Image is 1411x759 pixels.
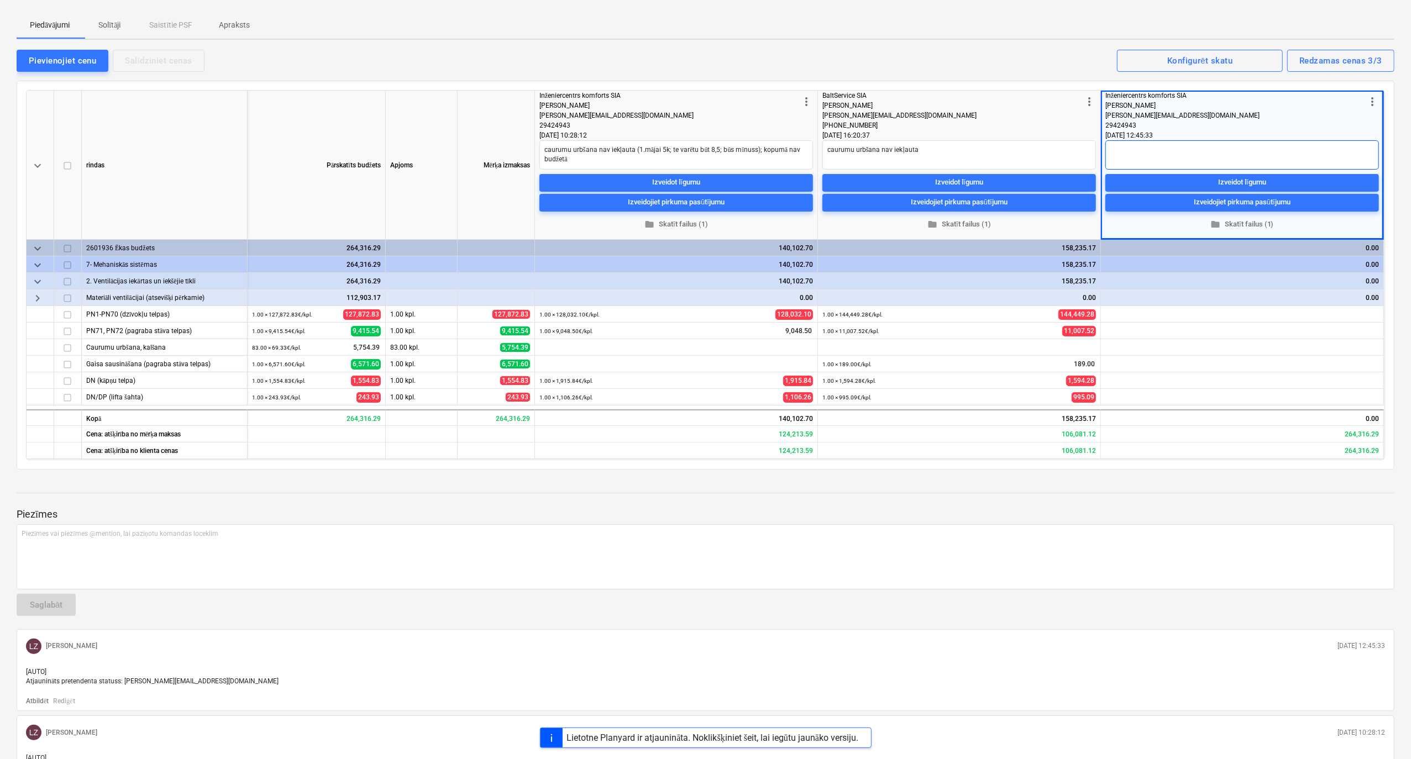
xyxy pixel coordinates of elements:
[31,242,44,255] span: keyboard_arrow_down
[775,309,813,320] span: 128,032.10
[539,130,813,140] div: [DATE] 10:28:12
[822,101,1083,110] div: [PERSON_NAME]
[500,343,530,352] span: 5,754.39
[86,323,243,339] div: PN71, PN72 (pagraba stāva telpas)
[82,426,248,442] div: Cena: atšķirība no mērķa maksas
[386,389,458,405] div: 1.00 kpl.
[500,326,530,335] span: 9,415.54
[386,356,458,372] div: 1.00 kpl.
[652,176,700,189] div: Izveidot līgumu
[822,173,1096,191] button: Izveidot līgumu
[539,193,813,211] button: Izveidojiet pirkuma pasūtījumu
[343,309,381,320] span: 127,872.83
[1345,430,1379,438] span: Paredzamā rentabilitāte - iesniegts piedāvājums salīdzinājumā ar mērķa cenu
[86,240,243,256] div: 2601936 Ēkas budžets
[458,91,535,240] div: Mērķa izmaksas
[1105,240,1379,256] div: 0.00
[1105,120,1366,130] div: 29424943
[53,697,75,706] button: Rediģēt
[86,356,243,372] div: Gaisa sausināšana (pagraba stāva telpas)
[17,508,1394,521] p: Piezīmes
[822,215,1096,233] button: Skatīt failus (1)
[86,389,243,405] div: DN/DP (lifta šahta)
[644,219,654,229] span: folder
[539,91,800,101] div: Inženiercentrs komforts SIA
[1105,112,1260,119] span: [PERSON_NAME][EMAIL_ADDRESS][DOMAIN_NAME]
[1066,376,1096,386] span: 1,594.28
[386,339,458,356] div: 83.00 kpl.
[351,359,381,370] span: 6,571.60
[779,430,813,438] span: Paredzamā rentabilitāte - iesniegts piedāvājums salīdzinājumā ar mērķa cenu
[82,91,248,240] div: rindas
[1105,289,1379,306] div: 0.00
[252,256,381,273] div: 264,316.29
[86,306,243,322] div: PN1-PN70 (dzīvokļu telpas)
[1105,215,1379,233] button: Skatīt failus (1)
[1105,273,1379,289] div: 0.00
[252,289,381,306] div: 112,903.17
[822,289,1096,306] div: 0.00
[783,392,813,403] span: 1,106.26
[822,312,883,318] small: 1.00 × 144,449.28€ / kpl.
[827,218,1092,230] span: Skatīt failus (1)
[86,256,243,272] div: 7- Mehaniskās sistēmas
[1058,309,1096,320] span: 144,449.28
[1105,130,1379,140] div: [DATE] 12:45:33
[822,91,1083,101] div: BaltService SIA
[500,360,530,368] span: 6,571.60
[822,112,977,119] span: [PERSON_NAME][EMAIL_ADDRESS][DOMAIN_NAME]
[352,343,381,352] span: 5,754.39
[539,312,600,318] small: 1.00 × 128,032.10€ / kpl.
[1117,50,1283,72] button: Konfigurēt skatu
[506,393,530,402] span: 243.93
[1105,173,1379,191] button: Izveidot līgumu
[1287,50,1394,72] button: Redzamas cenas 3/3
[1356,706,1411,759] iframe: Chat Widget
[1105,193,1379,211] button: Izveidojiet pirkuma pasūtījumu
[248,91,386,240] div: Pārskatīts budžets
[539,101,800,110] div: [PERSON_NAME]
[86,289,243,305] div: Materiāli ventilācijai (atsevišķi pērkamie)
[252,378,306,384] small: 1.00 × 1,554.83€ / kpl.
[386,323,458,339] div: 1.00 kpl.
[1210,219,1220,229] span: folder
[779,447,813,455] span: Paredzamā rentabilitāte - iesniegts piedāvājums salīdzinājumā ar klienta cenu
[539,273,813,289] div: 140,102.70
[535,409,818,426] div: 140,102.70
[356,392,381,403] span: 243.93
[1062,447,1096,455] span: Paredzamā rentabilitāte - iesniegts piedāvājums salīdzinājumā ar klienta cenu
[911,196,1008,209] div: Izveidojiet pirkuma pasūtījumu
[1366,95,1379,108] span: more_vert
[1218,176,1266,189] div: Izveidot līgumu
[822,120,1083,130] div: [PHONE_NUMBER]
[96,19,123,31] p: Solītāji
[29,642,38,651] span: LZ
[818,409,1101,426] div: 158,235.17
[46,641,97,651] p: [PERSON_NAME]
[31,275,44,288] span: keyboard_arrow_down
[1062,326,1096,336] span: 11,007.52
[248,409,386,426] div: 264,316.29
[539,173,813,191] button: Izveidot līgumu
[82,442,248,459] div: Cena: atšķirība no klienta cenas
[1110,218,1375,230] span: Skatīt failus (1)
[1194,196,1291,209] div: Izveidojiet pirkuma pasūtījumu
[500,376,530,385] span: 1,554.83
[386,306,458,323] div: 1.00 kpl.
[252,361,306,367] small: 1.00 × 6,571.60€ / kpl.
[935,176,983,189] div: Izveidot līgumu
[822,361,872,367] small: 1.00 × 189.00€ / kpl.
[386,372,458,389] div: 1.00 kpl.
[539,394,593,400] small: 1.00 × 1,106.26€ / kpl.
[252,394,301,400] small: 1.00 × 243.93€ / kpl.
[252,328,306,334] small: 1.00 × 9,415.54€ / kpl.
[539,112,694,119] span: [PERSON_NAME][EMAIL_ADDRESS][DOMAIN_NAME]
[31,259,44,272] span: keyboard_arrow_down
[800,95,813,108] span: more_vert
[822,328,879,334] small: 1.00 × 11,007.52€ / kpl.
[29,54,96,68] div: Pievienojiet cenu
[822,140,1096,170] textarea: caurumu urbšana nav iekļauta
[86,273,243,289] div: 2. Ventilācijas iekārtas un iekšējie tīkli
